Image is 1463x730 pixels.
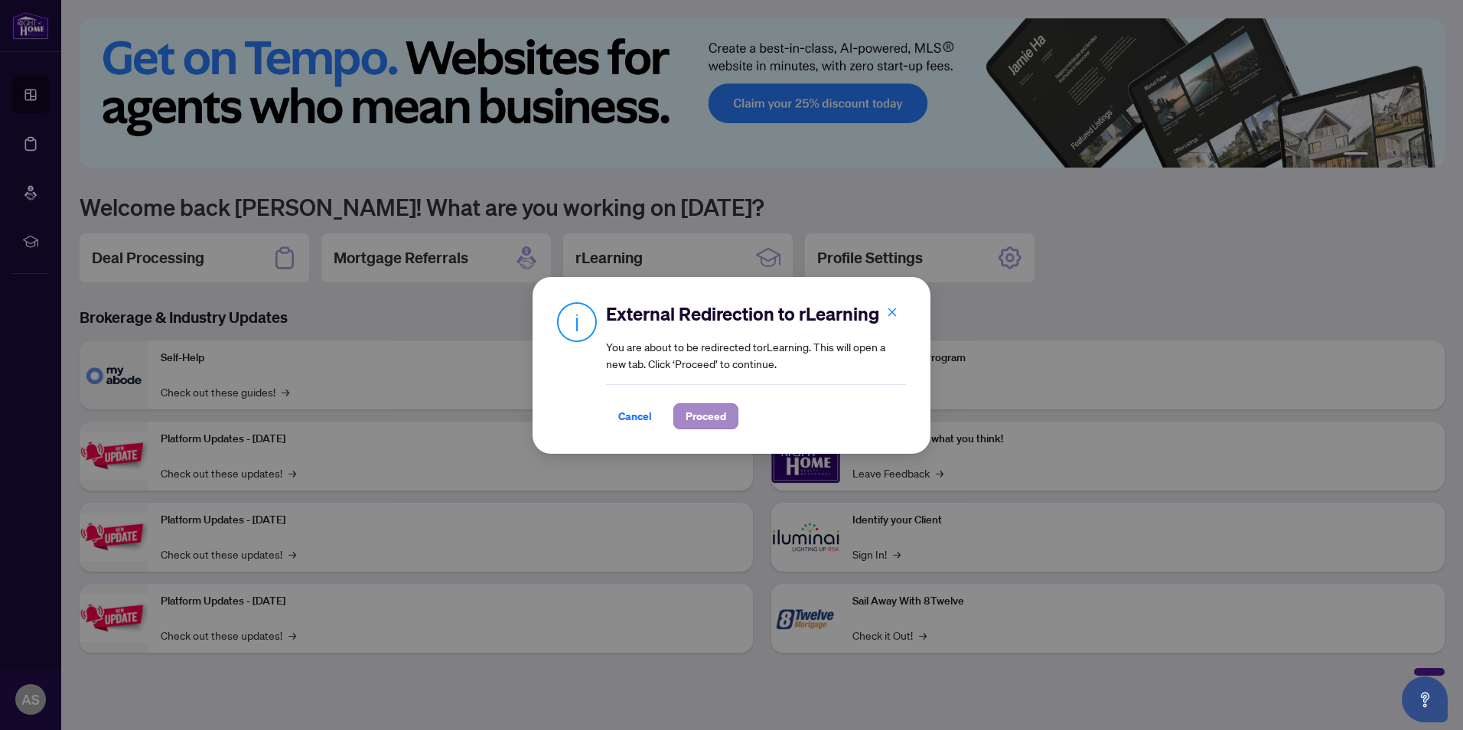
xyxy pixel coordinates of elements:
[557,301,597,342] img: Info Icon
[673,403,738,429] button: Proceed
[606,403,664,429] button: Cancel
[606,301,906,429] div: You are about to be redirected to rLearning . This will open a new tab. Click ‘Proceed’ to continue.
[1402,676,1448,722] button: Open asap
[887,307,898,318] span: close
[686,404,726,429] span: Proceed
[606,301,906,326] h2: External Redirection to rLearning
[618,404,652,429] span: Cancel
